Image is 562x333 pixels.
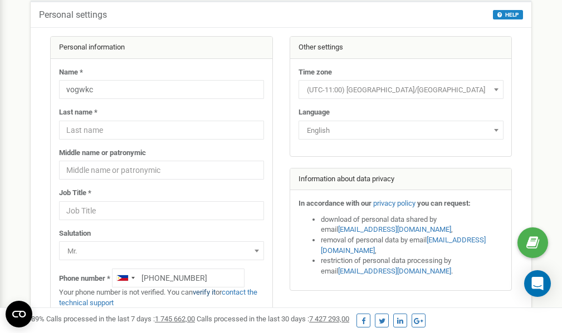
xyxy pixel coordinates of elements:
[321,256,504,276] li: restriction of personal data processing by email .
[338,267,451,275] a: [EMAIL_ADDRESS][DOMAIN_NAME]
[113,269,138,287] div: Telephone country code
[59,188,91,198] label: Job Title *
[417,199,471,207] strong: you can request:
[46,315,195,323] span: Calls processed in the last 7 days :
[59,241,264,260] span: Mr.
[197,315,349,323] span: Calls processed in the last 30 days :
[59,67,83,78] label: Name *
[302,123,500,138] span: English
[59,288,257,307] a: contact the technical support
[309,315,349,323] u: 7 427 293,00
[321,215,504,235] li: download of personal data shared by email ,
[373,199,416,207] a: privacy policy
[59,274,110,284] label: Phone number *
[493,10,523,19] button: HELP
[59,287,264,308] p: Your phone number is not verified. You can or
[299,80,504,99] span: (UTC-11:00) Pacific/Midway
[59,148,146,158] label: Middle name or patronymic
[321,235,504,256] li: removal of personal data by email ,
[63,243,260,259] span: Mr.
[39,10,107,20] h5: Personal settings
[59,201,264,220] input: Job Title
[299,67,332,78] label: Time zone
[299,121,504,140] span: English
[299,107,330,118] label: Language
[302,82,500,98] span: (UTC-11:00) Pacific/Midway
[59,80,264,99] input: Name
[338,225,451,233] a: [EMAIL_ADDRESS][DOMAIN_NAME]
[51,37,272,59] div: Personal information
[290,37,512,59] div: Other settings
[155,315,195,323] u: 1 745 662,00
[524,270,551,297] div: Open Intercom Messenger
[59,161,264,180] input: Middle name or patronymic
[6,301,32,327] button: Open CMP widget
[193,288,216,296] a: verify it
[59,107,97,118] label: Last name *
[112,269,245,287] input: +1-800-555-55-55
[59,121,264,140] input: Last name
[299,199,372,207] strong: In accordance with our
[290,168,512,191] div: Information about data privacy
[59,228,91,239] label: Salutation
[321,236,486,255] a: [EMAIL_ADDRESS][DOMAIN_NAME]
